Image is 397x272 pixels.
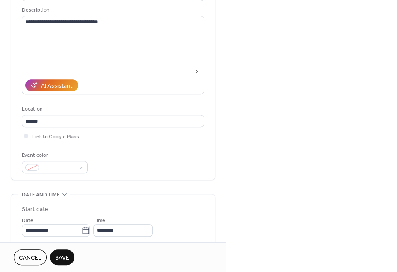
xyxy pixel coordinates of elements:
div: Location [22,105,202,114]
div: Event color [22,151,86,160]
div: Description [22,6,202,15]
span: Time [93,216,105,225]
span: Save [55,254,69,263]
span: Date [22,216,33,225]
span: Link to Google Maps [32,132,79,141]
button: Save [50,249,74,265]
span: Cancel [19,254,41,263]
div: Start date [22,205,48,214]
span: Date and time [22,190,60,199]
button: Cancel [14,249,47,265]
div: AI Assistant [41,82,72,91]
button: AI Assistant [25,79,78,91]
